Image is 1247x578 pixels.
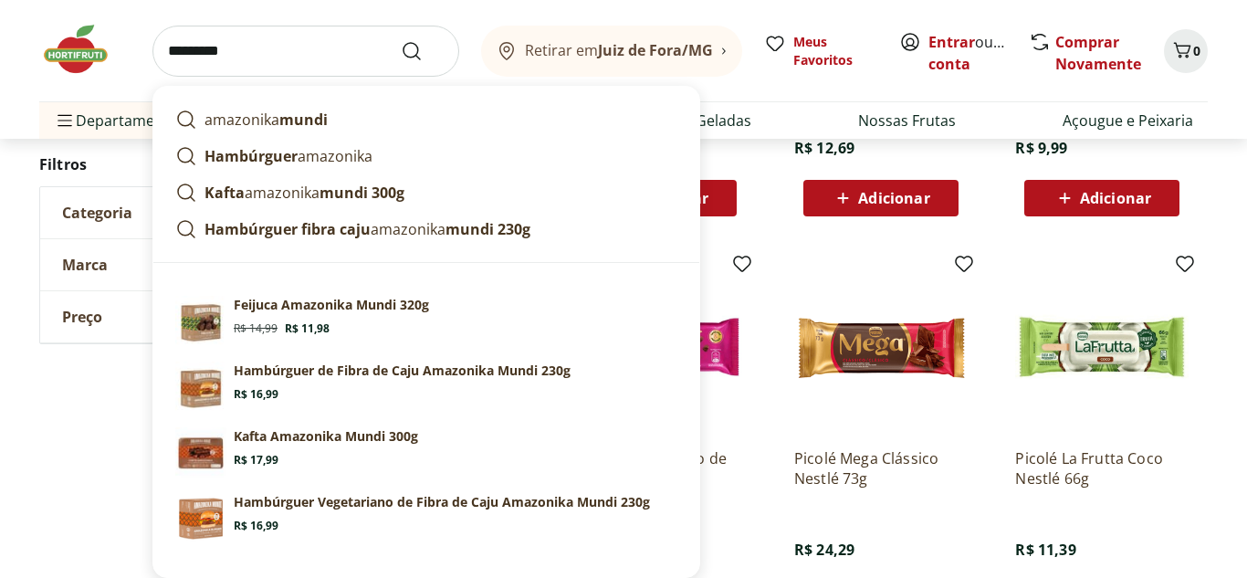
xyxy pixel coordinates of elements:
button: Carrinho [1164,29,1208,73]
strong: mundi 230g [445,219,530,239]
a: amazonikamundi [168,101,685,138]
a: PrincipalHambúrguer de Fibra de Caju Amazonika Mundi 230gR$ 16,99 [168,354,685,420]
h2: Filtros [39,146,315,183]
p: amazonika [204,182,404,204]
a: PrincipalKafta Amazonika Mundi 300gR$ 17,99 [168,420,685,486]
input: search [152,26,459,77]
span: Retirar em [525,42,713,58]
a: PrincipalHambúrguer Vegetariano de Fibra de Caju Amazonika Mundi 230gR$ 16,99 [168,486,685,552]
span: R$ 14,99 [234,321,278,336]
p: Hambúrguer Vegetariano de Fibra de Caju Amazonika Mundi 230g [234,493,650,511]
img: Hortifruti [39,22,131,77]
a: Meus Favoritos [764,33,877,69]
img: Principal [175,296,226,347]
button: Submit Search [401,40,445,62]
img: Picolé La Frutta Coco Nestlé 66g [1015,260,1189,434]
button: Retirar emJuiz de Fora/MG [481,26,742,77]
span: R$ 16,99 [234,387,278,402]
a: Açougue e Peixaria [1063,110,1193,131]
button: Categoria [40,187,314,238]
span: R$ 12,69 [794,138,854,158]
span: ou [928,31,1010,75]
span: Meus Favoritos [793,33,877,69]
span: Adicionar [1080,191,1151,205]
button: Marca [40,239,314,290]
a: Criar conta [928,32,1029,74]
span: Preço [62,308,102,326]
b: Juiz de Fora/MG [598,40,713,60]
a: Hambúrgueramazonika [168,138,685,174]
strong: Hambúrguer fibra caju [204,219,371,239]
img: Principal [175,362,226,413]
button: Adicionar [1024,180,1179,216]
a: Kaftaamazonikamundi 300g [168,174,685,211]
p: amazonika [204,218,530,240]
strong: Kafta [204,183,245,203]
img: Principal [175,427,226,478]
span: Departamentos [54,99,185,142]
p: Kafta Amazonika Mundi 300g [234,427,418,446]
strong: mundi 300g [320,183,404,203]
a: Picolé Mega Clássico Nestlé 73g [794,448,968,489]
button: Menu [54,99,76,142]
p: amazonika [204,145,372,167]
a: Entrar [928,32,975,52]
span: R$ 9,99 [1015,138,1067,158]
a: Comprar Novamente [1055,32,1141,74]
span: Categoria [62,204,132,222]
span: R$ 17,99 [234,453,278,468]
img: Picolé Mega Clássico Nestlé 73g [794,260,968,434]
span: Marca [62,256,108,274]
span: R$ 24,29 [794,540,854,560]
span: R$ 11,98 [285,321,330,336]
span: Adicionar [858,191,929,205]
img: Principal [175,493,226,544]
span: R$ 11,39 [1015,540,1075,560]
a: Hambúrguer fibra cajuamazonikamundi 230g [168,211,685,247]
a: Nossas Frutas [858,110,956,131]
a: PrincipalFeijuca Amazonika Mundi 320gR$ 14,99R$ 11,98 [168,289,685,354]
strong: Hambúrguer [204,146,298,166]
button: Preço [40,291,314,342]
span: R$ 16,99 [234,519,278,533]
button: Adicionar [803,180,959,216]
strong: mundi [279,110,328,130]
p: Feijuca Amazonika Mundi 320g [234,296,429,314]
a: Picolé La Frutta Coco Nestlé 66g [1015,448,1189,489]
span: 0 [1193,42,1200,59]
p: amazonika [204,109,328,131]
p: Hambúrguer de Fibra de Caju Amazonika Mundi 230g [234,362,571,380]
